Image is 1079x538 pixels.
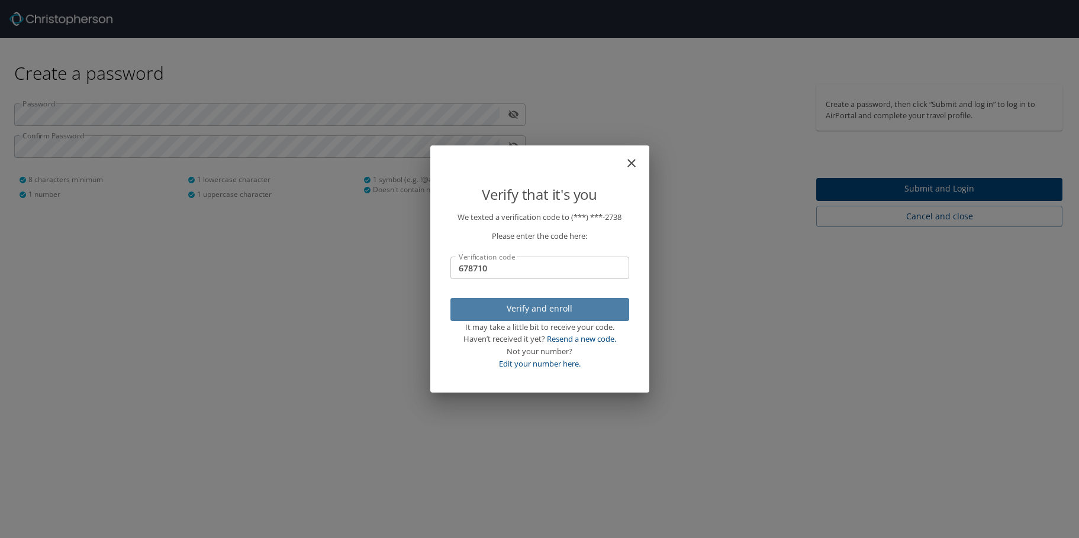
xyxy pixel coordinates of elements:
div: It may take a little bit to receive your code. [450,321,629,333]
a: Edit your number here. [499,358,581,369]
button: Verify and enroll [450,298,629,321]
p: Please enter the code here: [450,230,629,242]
div: Haven’t received it yet? [450,333,629,345]
div: Not your number? [450,345,629,358]
span: Verify and enroll [460,302,620,316]
a: Resend a new code. [547,333,616,344]
p: We texted a verification code to (***) ***- 2738 [450,211,629,223]
p: Verify that it's you [450,183,629,206]
button: close [630,150,645,164]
